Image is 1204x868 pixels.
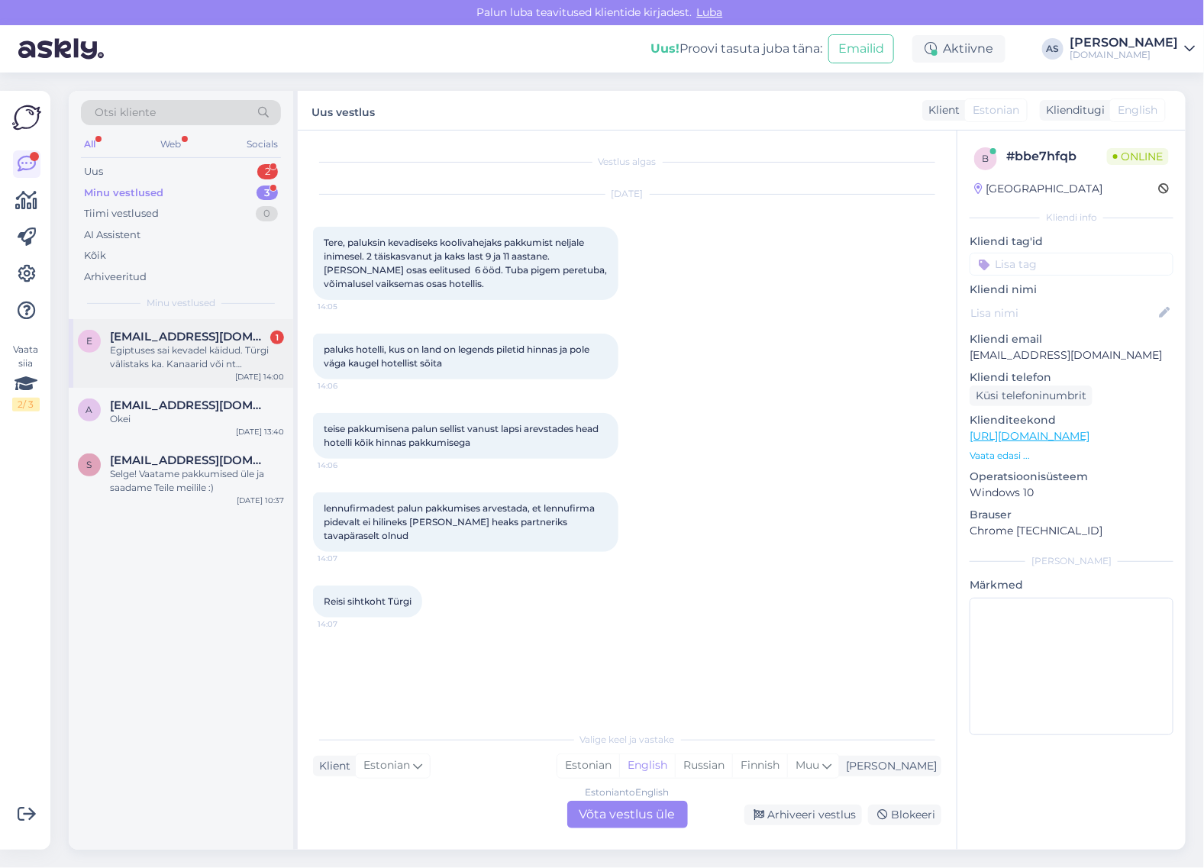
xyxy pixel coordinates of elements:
[313,758,350,774] div: Klient
[970,211,1173,224] div: Kliendi info
[970,412,1173,428] p: Klienditeekond
[12,343,40,411] div: Vaata siia
[970,305,1156,321] input: Lisa nimi
[81,134,98,154] div: All
[970,485,1173,501] p: Windows 10
[87,459,92,470] span: s
[840,758,937,774] div: [PERSON_NAME]
[86,404,93,415] span: a
[158,134,185,154] div: Web
[732,754,787,777] div: Finnish
[256,206,278,221] div: 0
[12,103,41,132] img: Askly Logo
[1070,49,1178,61] div: [DOMAIN_NAME]
[84,186,163,201] div: Minu vestlused
[324,237,609,289] span: Tere, paluksin kevadiseks koolivahejaks pakkumist neljale inimesel. 2 täiskasvanut ja kaks last 9...
[95,105,156,121] span: Otsi kliente
[796,758,819,772] span: Muu
[1107,148,1169,165] span: Online
[1070,37,1178,49] div: [PERSON_NAME]
[974,181,1102,197] div: [GEOGRAPHIC_DATA]
[270,331,284,344] div: 1
[619,754,675,777] div: English
[313,155,941,169] div: Vestlus algas
[692,5,728,19] span: Luba
[324,595,412,607] span: Reisi sihtkoht Türgi
[84,206,159,221] div: Tiimi vestlused
[313,733,941,747] div: Valige keel ja vastake
[110,399,269,412] span: ann1ika.1995@gmail.com
[147,296,215,310] span: Minu vestlused
[236,426,284,437] div: [DATE] 13:40
[1070,37,1195,61] a: [PERSON_NAME][DOMAIN_NAME]
[318,460,375,471] span: 14:06
[84,164,103,179] div: Uus
[257,164,278,179] div: 2
[313,187,941,201] div: [DATE]
[970,253,1173,276] input: Lisa tag
[324,502,597,541] span: lennufirmadest palun pakkumises arvestada, et lennufirma pidevalt ei hilineks [PERSON_NAME] heaks...
[110,344,284,371] div: Egiptuses sai kevadel käidud. Türgi välistaks ka. Kanaarid või nt [GEOGRAPHIC_DATA]?
[363,757,410,774] span: Estonian
[970,234,1173,250] p: Kliendi tag'id
[650,40,822,58] div: Proovi tasuta juba täna:
[318,301,375,312] span: 14:05
[1042,38,1064,60] div: AS
[970,507,1173,523] p: Brauser
[244,134,281,154] div: Socials
[84,227,140,243] div: AI Assistent
[318,618,375,630] span: 14:07
[983,153,989,164] span: b
[970,282,1173,298] p: Kliendi nimi
[110,453,269,467] span: siret.runtal@gmail.com
[675,754,732,777] div: Russian
[970,429,1089,443] a: [URL][DOMAIN_NAME]
[257,186,278,201] div: 3
[237,495,284,506] div: [DATE] 10:37
[586,786,670,799] div: Estonian to English
[970,554,1173,568] div: [PERSON_NAME]
[318,380,375,392] span: 14:06
[86,335,92,347] span: e
[1040,102,1105,118] div: Klienditugi
[1118,102,1157,118] span: English
[650,41,679,56] b: Uus!
[84,269,147,285] div: Arhiveeritud
[84,248,106,263] div: Kõik
[318,553,375,564] span: 14:07
[110,467,284,495] div: Selge! Vaatame pakkumised üle ja saadame Teile meilile :)
[970,469,1173,485] p: Operatsioonisüsteem
[970,347,1173,363] p: [EMAIL_ADDRESS][DOMAIN_NAME]
[970,577,1173,593] p: Märkmed
[567,801,688,828] div: Võta vestlus üle
[970,523,1173,539] p: Chrome [TECHNICAL_ID]
[110,330,269,344] span: elo.pajumaa@gmail.com
[1006,147,1107,166] div: # bbe7hfqb
[324,344,592,369] span: paluks hotelli, kus on land on legends piletid hinnas ja pole väga kaugel hotellist sõita
[922,102,960,118] div: Klient
[970,331,1173,347] p: Kliendi email
[110,412,284,426] div: Okei
[324,423,601,448] span: teise pakkumisena palun sellist vanust lapsi arevstades head hotelli kõik hinnas pakkumisega
[970,369,1173,386] p: Kliendi telefon
[557,754,619,777] div: Estonian
[311,100,375,121] label: Uus vestlus
[868,805,941,825] div: Blokeeri
[12,398,40,411] div: 2 / 3
[744,805,862,825] div: Arhiveeri vestlus
[970,386,1093,406] div: Küsi telefoninumbrit
[828,34,894,63] button: Emailid
[912,35,1005,63] div: Aktiivne
[970,449,1173,463] p: Vaata edasi ...
[973,102,1019,118] span: Estonian
[235,371,284,382] div: [DATE] 14:00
